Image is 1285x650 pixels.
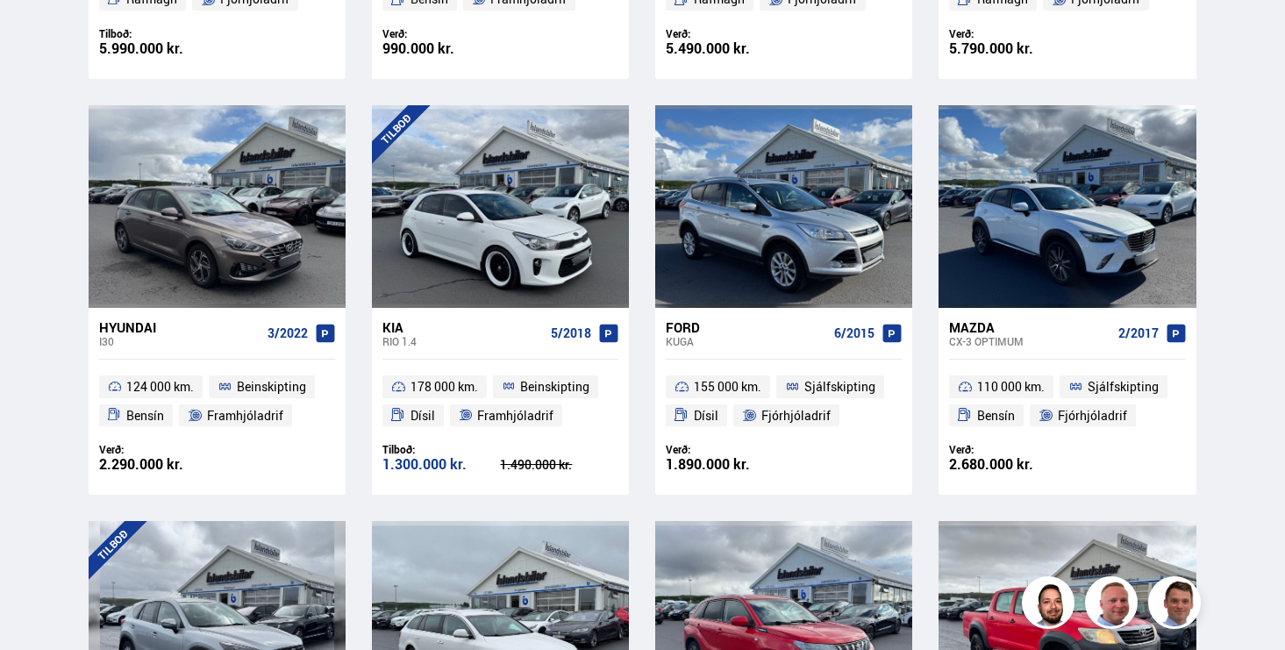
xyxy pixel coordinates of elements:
[977,405,1015,426] span: Bensín
[949,335,1110,347] div: CX-3 OPTIMUM
[949,457,1067,472] div: 2.680.000 kr.
[694,405,718,426] span: Dísil
[949,41,1067,56] div: 5.790.000 kr.
[520,376,589,397] span: Beinskipting
[382,41,501,56] div: 990.000 kr.
[126,405,164,426] span: Bensín
[666,335,827,347] div: Kuga
[939,308,1196,496] a: Mazda CX-3 OPTIMUM 2/2017 110 000 km. Sjálfskipting Bensín Fjórhjóladrif Verð: 2.680.000 kr.
[410,376,478,397] span: 178 000 km.
[1151,579,1203,632] img: FbJEzSuNWCJXmdc-.webp
[382,443,501,456] div: Tilboð:
[694,376,761,397] span: 155 000 km.
[949,319,1110,335] div: Mazda
[14,7,67,60] button: Opna LiveChat spjallviðmót
[761,405,831,426] span: Fjórhjóladrif
[666,41,784,56] div: 5.490.000 kr.
[666,457,784,472] div: 1.890.000 kr.
[99,319,261,335] div: Hyundai
[268,326,308,340] span: 3/2022
[99,457,218,472] div: 2.290.000 kr.
[1118,326,1159,340] span: 2/2017
[99,335,261,347] div: i30
[977,376,1045,397] span: 110 000 km.
[237,376,306,397] span: Beinskipting
[666,27,784,40] div: Verð:
[804,376,875,397] span: Sjálfskipting
[372,308,629,496] a: Kia Rio 1.4 5/2018 178 000 km. Beinskipting Dísil Framhjóladrif Tilboð: 1.300.000 kr. 1.490.000 kr.
[207,405,283,426] span: Framhjóladrif
[89,308,346,496] a: Hyundai i30 3/2022 124 000 km. Beinskipting Bensín Framhjóladrif Verð: 2.290.000 kr.
[1024,579,1077,632] img: nhp88E3Fdnt1Opn2.png
[551,326,591,340] span: 5/2018
[382,457,501,472] div: 1.300.000 kr.
[834,326,875,340] span: 6/2015
[1088,376,1159,397] span: Sjálfskipting
[99,41,218,56] div: 5.990.000 kr.
[949,27,1067,40] div: Verð:
[655,308,912,496] a: Ford Kuga 6/2015 155 000 km. Sjálfskipting Dísil Fjórhjóladrif Verð: 1.890.000 kr.
[410,405,435,426] span: Dísil
[99,443,218,456] div: Verð:
[949,443,1067,456] div: Verð:
[1058,405,1127,426] span: Fjórhjóladrif
[126,376,194,397] span: 124 000 km.
[666,443,784,456] div: Verð:
[1088,579,1140,632] img: siFngHWaQ9KaOqBr.png
[477,405,553,426] span: Framhjóladrif
[382,335,544,347] div: Rio 1.4
[500,459,618,471] div: 1.490.000 kr.
[99,27,218,40] div: Tilboð:
[666,319,827,335] div: Ford
[382,27,501,40] div: Verð:
[382,319,544,335] div: Kia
